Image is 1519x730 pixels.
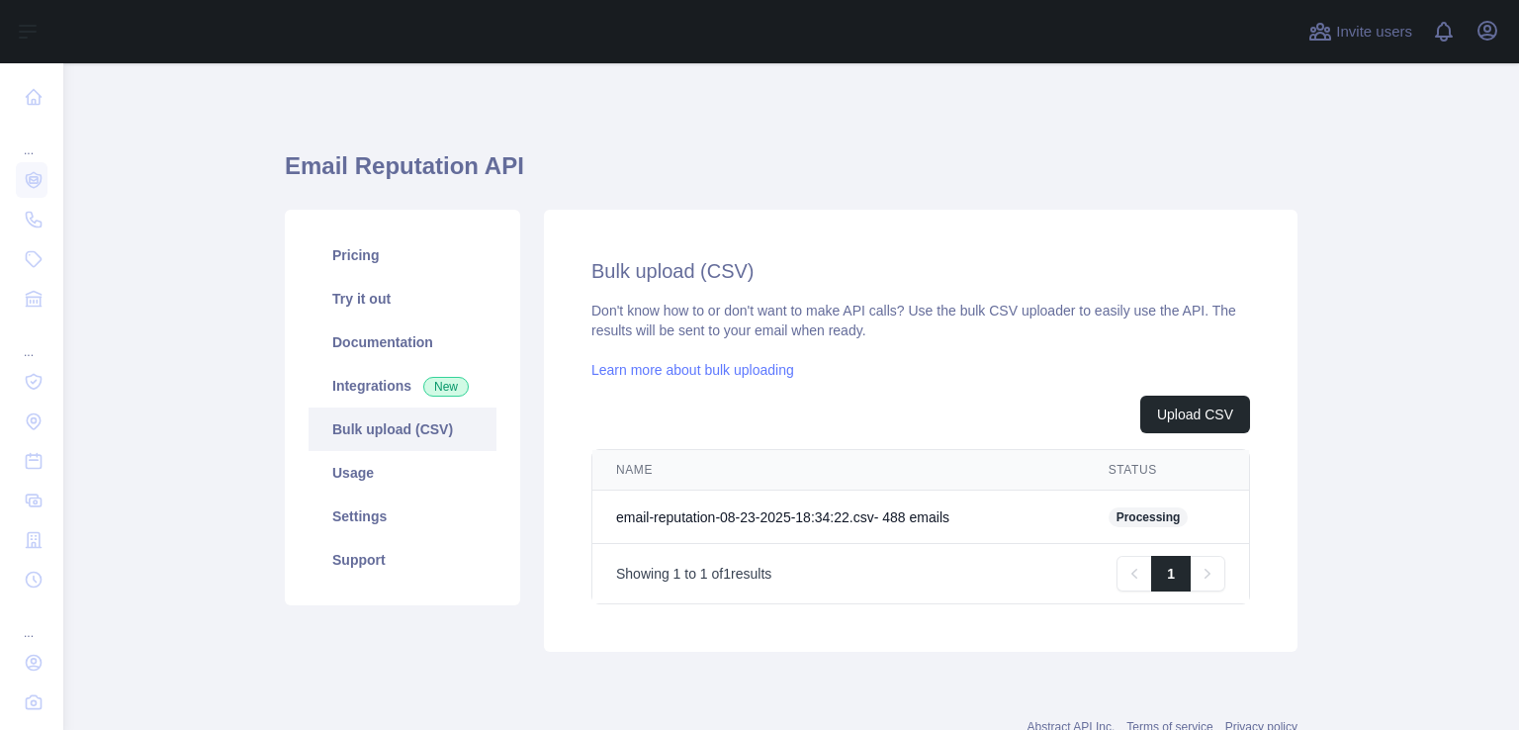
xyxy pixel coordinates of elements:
[591,257,1250,285] h2: Bulk upload (CSV)
[309,538,496,582] a: Support
[723,566,731,582] span: 1
[591,301,1250,604] div: Don't know how to or don't want to make API calls? Use the bulk CSV uploader to easily use the AP...
[309,320,496,364] a: Documentation
[1304,16,1416,47] button: Invite users
[1336,21,1412,44] span: Invite users
[309,277,496,320] a: Try it out
[423,377,469,397] span: New
[309,495,496,538] a: Settings
[16,119,47,158] div: ...
[309,408,496,451] a: Bulk upload (CSV)
[700,566,708,582] span: 1
[1109,507,1189,527] span: Processing
[1151,556,1191,592] a: 1
[616,564,771,584] p: Showing to of results
[1117,556,1225,592] nav: Pagination
[309,364,496,408] a: Integrations New
[16,601,47,641] div: ...
[16,320,47,360] div: ...
[592,450,1085,491] th: NAME
[1140,396,1250,433] button: Upload CSV
[592,491,1085,544] td: email-reputation-08-23-2025-18:34:22.csv - 488 email s
[1085,450,1249,491] th: STATUS
[309,233,496,277] a: Pricing
[285,150,1297,198] h1: Email Reputation API
[591,362,794,378] a: Learn more about bulk uploading
[309,451,496,495] a: Usage
[673,566,681,582] span: 1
